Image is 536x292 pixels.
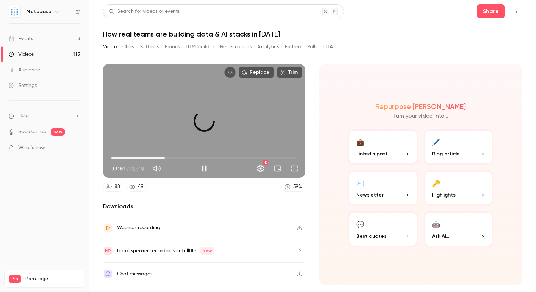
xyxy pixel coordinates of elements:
div: Local speaker recordings in FullHD [117,247,214,255]
li: help-dropdown-opener [9,112,80,120]
button: Video [103,41,117,53]
span: Help [18,112,29,120]
span: What's new [18,144,45,151]
p: Turn your video into... [393,112,448,121]
button: Settings [140,41,159,53]
div: 59 % [293,183,302,191]
div: Settings [9,82,37,89]
span: LinkedIn post [356,150,388,158]
div: 88 [115,183,120,191]
div: HD [263,160,268,165]
button: Share [477,4,505,18]
span: Best quotes [356,232,386,240]
a: 88 [103,182,123,192]
h2: Repurpose [PERSON_NAME] [375,102,466,111]
button: Settings [253,161,268,176]
button: 🖊️Blog article [424,129,494,165]
button: Replace [239,67,274,78]
div: 🖊️ [432,136,440,147]
div: 🤖 [432,219,440,230]
span: Newsletter [356,191,384,199]
span: 00:01 [111,165,125,172]
span: Plan usage [25,276,80,282]
span: Blog article [432,150,460,158]
button: Turn on miniplayer [270,161,285,176]
button: UTM builder [186,41,214,53]
button: Mute [150,161,164,176]
a: 59% [281,182,305,192]
div: 💼 [356,136,364,147]
div: Webinar recording [117,224,160,232]
div: 00:01 [111,165,144,172]
button: CTA [323,41,333,53]
div: Audience [9,66,40,73]
span: new [51,128,65,136]
div: 🔑 [432,177,440,188]
button: 🤖Ask Ai... [424,211,494,247]
button: Registrations [220,41,252,53]
span: Highlights [432,191,456,199]
h1: How real teams are building data & AI stacks in [DATE] [103,30,522,38]
div: 💬 [356,219,364,230]
h6: Metabase [26,8,51,15]
button: 💼LinkedIn post [348,129,418,165]
div: 49 [138,183,144,191]
a: 49 [126,182,147,192]
button: ✉️Newsletter [348,170,418,206]
div: Events [9,35,33,42]
span: 46:19 [130,165,144,172]
div: Videos [9,51,34,58]
div: ✉️ [356,177,364,188]
button: Polls [307,41,318,53]
span: New [200,247,214,255]
img: Metabase [9,6,20,17]
button: 🔑Highlights [424,170,494,206]
button: Emails [165,41,180,53]
h2: Downloads [103,202,305,211]
button: Embed [285,41,302,53]
button: Full screen [287,161,302,176]
button: Trim [277,67,302,78]
button: Embed video [224,67,236,78]
button: 💬Best quotes [348,211,418,247]
button: Top Bar Actions [510,6,522,17]
div: Chat messages [117,270,152,278]
span: Ask Ai... [432,232,449,240]
button: Analytics [257,41,279,53]
a: SpeakerHub [18,128,46,136]
button: Pause [197,161,211,176]
div: Search for videos or events [109,8,180,15]
button: Clips [122,41,134,53]
span: Pro [9,275,21,283]
span: / [126,165,129,172]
